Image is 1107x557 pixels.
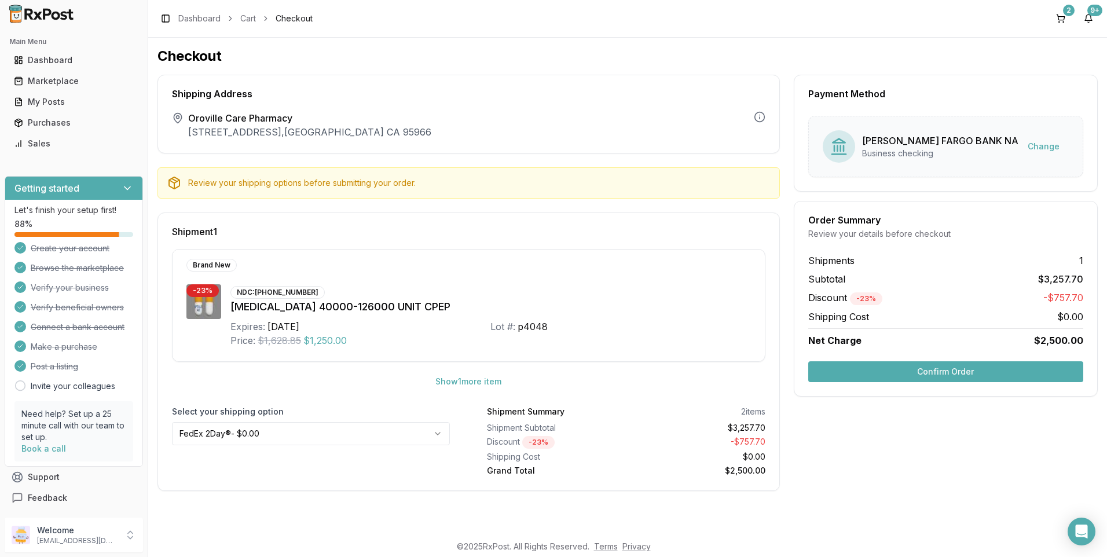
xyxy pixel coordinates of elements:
button: 9+ [1079,9,1098,28]
nav: breadcrumb [178,13,313,24]
div: 9+ [1087,5,1102,16]
div: Shipment Subtotal [487,422,621,434]
h1: Checkout [157,47,1098,65]
div: - $757.70 [631,436,765,449]
div: Purchases [14,117,134,129]
div: Shipment Summary [487,406,565,417]
div: 2 [1063,5,1075,16]
div: Price: [230,334,255,347]
span: Shipping Cost [808,310,869,324]
span: $1,250.00 [303,334,347,347]
button: Dashboard [5,51,143,69]
span: -$757.70 [1043,291,1083,305]
span: Make a purchase [31,341,97,353]
span: Create your account [31,243,109,254]
span: Oroville Care Pharmacy [188,111,431,125]
button: Support [5,467,143,488]
div: My Posts [14,96,134,108]
a: Marketplace [9,71,138,91]
label: Select your shipping option [172,406,450,417]
span: Checkout [276,13,313,24]
span: $3,257.70 [1038,272,1083,286]
div: [MEDICAL_DATA] 40000-126000 UNIT CPEP [230,299,751,315]
div: Review your shipping options before submitting your order. [188,177,770,189]
button: Show1more item [426,371,511,392]
a: Dashboard [9,50,138,71]
button: Purchases [5,113,143,132]
span: Post a listing [31,361,78,372]
a: Cart [240,13,256,24]
button: My Posts [5,93,143,111]
div: Grand Total [487,465,621,477]
span: Shipment 1 [172,227,217,236]
div: Brand New [186,259,237,272]
h3: Getting started [14,181,79,195]
button: Marketplace [5,72,143,90]
span: Verify beneficial owners [31,302,124,313]
div: Lot #: [490,320,515,334]
span: Net Charge [808,335,862,346]
p: [STREET_ADDRESS] , [GEOGRAPHIC_DATA] CA 95966 [188,125,431,139]
div: Open Intercom Messenger [1068,518,1095,545]
a: Terms [594,541,618,551]
span: $2,500.00 [1034,334,1083,347]
span: 88 % [14,218,32,230]
img: User avatar [12,526,30,544]
a: Book a call [21,444,66,453]
div: $3,257.70 [631,422,765,434]
span: $1,628.85 [258,334,301,347]
div: Dashboard [14,54,134,66]
span: Subtotal [808,272,845,286]
a: My Posts [9,91,138,112]
div: [DATE] [267,320,299,334]
a: Sales [9,133,138,154]
button: Sales [5,134,143,153]
div: 2 items [741,406,765,417]
button: Confirm Order [808,361,1083,382]
div: NDC: [PHONE_NUMBER] [230,286,325,299]
span: Feedback [28,492,67,504]
div: Business checking [862,148,1018,159]
span: Discount [808,292,882,303]
button: Feedback [5,488,143,508]
div: $0.00 [631,451,765,463]
div: Shipping Address [172,89,765,98]
div: Order Summary [808,215,1083,225]
div: Discount [487,436,621,449]
h2: Main Menu [9,37,138,46]
div: - 23 % [850,292,882,305]
div: - 23 % [522,436,555,449]
p: Need help? Set up a 25 minute call with our team to set up. [21,408,126,443]
div: [PERSON_NAME] FARGO BANK NA [862,134,1018,148]
span: Verify your business [31,282,109,294]
div: p4048 [518,320,548,334]
div: Shipping Cost [487,451,621,463]
div: Review your details before checkout [808,228,1083,240]
div: Expires: [230,320,265,334]
a: Purchases [9,112,138,133]
p: Welcome [37,525,118,536]
span: $0.00 [1057,310,1083,324]
span: Shipments [808,254,855,267]
span: 1 [1079,254,1083,267]
p: Let's finish your setup first! [14,204,133,216]
a: Dashboard [178,13,221,24]
div: $2,500.00 [631,465,765,477]
div: Sales [14,138,134,149]
span: Connect a bank account [31,321,124,333]
img: RxPost Logo [5,5,79,23]
div: - 23 % [186,284,219,297]
div: Payment Method [808,89,1083,98]
span: Browse the marketplace [31,262,124,274]
p: [EMAIL_ADDRESS][DOMAIN_NAME] [37,536,118,545]
a: Invite your colleagues [31,380,115,392]
button: 2 [1051,9,1070,28]
button: Change [1018,136,1069,157]
a: Privacy [622,541,651,551]
img: Zenpep 40000-126000 UNIT CPEP [186,284,221,319]
div: Marketplace [14,75,134,87]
